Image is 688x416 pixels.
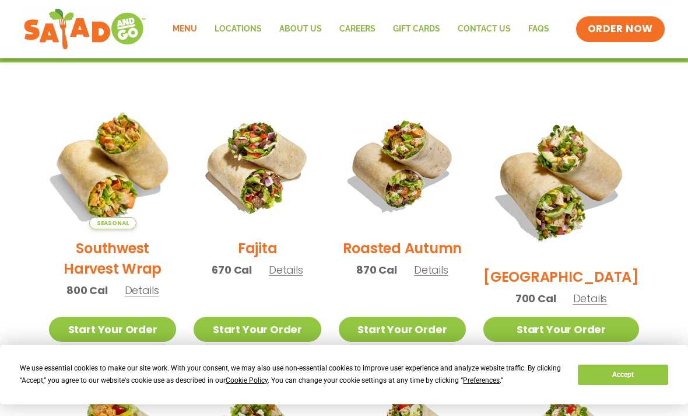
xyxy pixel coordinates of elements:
[588,22,653,36] span: ORDER NOW
[49,317,176,342] a: Start Your Order
[356,262,397,278] span: 870 Cal
[483,267,639,287] h2: [GEOGRAPHIC_DATA]
[164,16,206,43] a: Menu
[20,362,564,387] div: We use essential cookies to make our site work. With your consent, we may also use non-essential ...
[89,217,136,229] span: Seasonal
[125,283,159,298] span: Details
[576,16,665,42] a: ORDER NOW
[226,376,268,384] span: Cookie Policy
[194,102,321,229] img: Product photo for Fajita Wrap
[194,317,321,342] a: Start Your Order
[339,102,466,229] img: Product photo for Roasted Autumn Wrap
[573,291,608,306] span: Details
[515,291,556,306] span: 700 Cal
[38,91,187,240] img: Product photo for Southwest Harvest Wrap
[483,102,639,258] img: Product photo for BBQ Ranch Wrap
[343,238,462,258] h2: Roasted Autumn
[206,16,271,43] a: Locations
[384,16,449,43] a: GIFT CARDS
[449,16,519,43] a: Contact Us
[212,262,252,278] span: 670 Cal
[238,238,278,258] h2: Fajita
[269,263,303,277] span: Details
[463,376,500,384] span: Preferences
[414,263,448,277] span: Details
[23,6,146,53] img: new-SAG-logo-768×292
[164,16,558,43] nav: Menu
[578,365,668,385] button: Accept
[49,238,176,279] h2: Southwest Harvest Wrap
[66,282,108,298] span: 800 Cal
[331,16,384,43] a: Careers
[271,16,331,43] a: About Us
[483,317,639,342] a: Start Your Order
[519,16,558,43] a: FAQs
[339,317,466,342] a: Start Your Order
